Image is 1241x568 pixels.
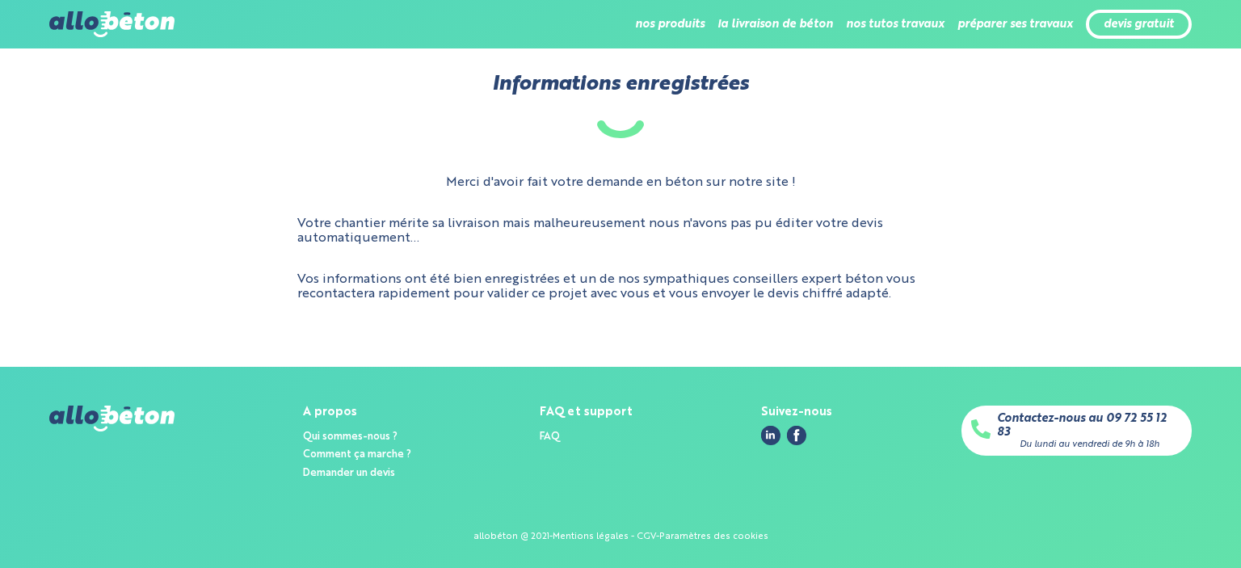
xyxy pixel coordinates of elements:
[656,532,659,542] div: -
[717,5,833,44] li: la livraison de béton
[997,412,1182,439] a: Contactez-nous au 09 72 55 12 83
[49,406,174,431] img: allobéton
[846,5,944,44] li: nos tutos travaux
[957,5,1073,44] li: préparer ses travaux
[540,431,560,442] a: FAQ
[303,468,395,478] a: Demander un devis
[49,11,174,37] img: allobéton
[637,532,656,541] a: CGV
[553,532,629,541] a: Mentions légales
[297,217,944,246] p: Votre chantier mérite sa livraison mais malheureusement nous n'avons pas pu éditer votre devis au...
[659,532,768,541] a: Paramètres des cookies
[303,406,411,419] div: A propos
[549,532,553,542] div: -
[631,532,634,541] span: -
[303,449,411,460] a: Comment ça marche ?
[1097,505,1223,550] iframe: Help widget launcher
[1020,440,1159,450] div: Du lundi au vendredi de 9h à 18h
[540,406,633,419] div: FAQ et support
[303,431,398,442] a: Qui sommes-nous ?
[761,406,832,419] div: Suivez-nous
[635,5,705,44] li: nos produits
[473,532,549,542] div: allobéton @ 2021
[1104,18,1174,32] a: devis gratuit
[446,175,796,190] p: Merci d'avoir fait votre demande en béton sur notre site !
[297,272,944,302] p: Vos informations ont été bien enregistrées et un de nos sympathiques conseillers expert béton vou...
